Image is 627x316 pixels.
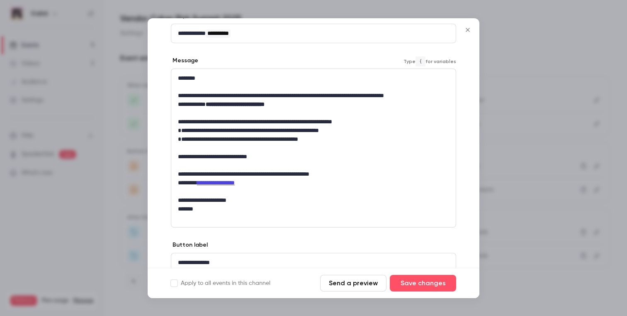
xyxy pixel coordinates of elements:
label: Apply to all events in this channel [171,279,270,287]
button: Save changes [390,275,456,292]
div: editor [171,253,456,272]
code: { [416,56,425,66]
div: editor [171,69,456,227]
div: editor [171,24,456,43]
label: Message [171,56,198,65]
button: Close [459,22,476,38]
button: Send a preview [320,275,386,292]
span: Type for variables [403,56,456,66]
label: Button label [171,241,208,249]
